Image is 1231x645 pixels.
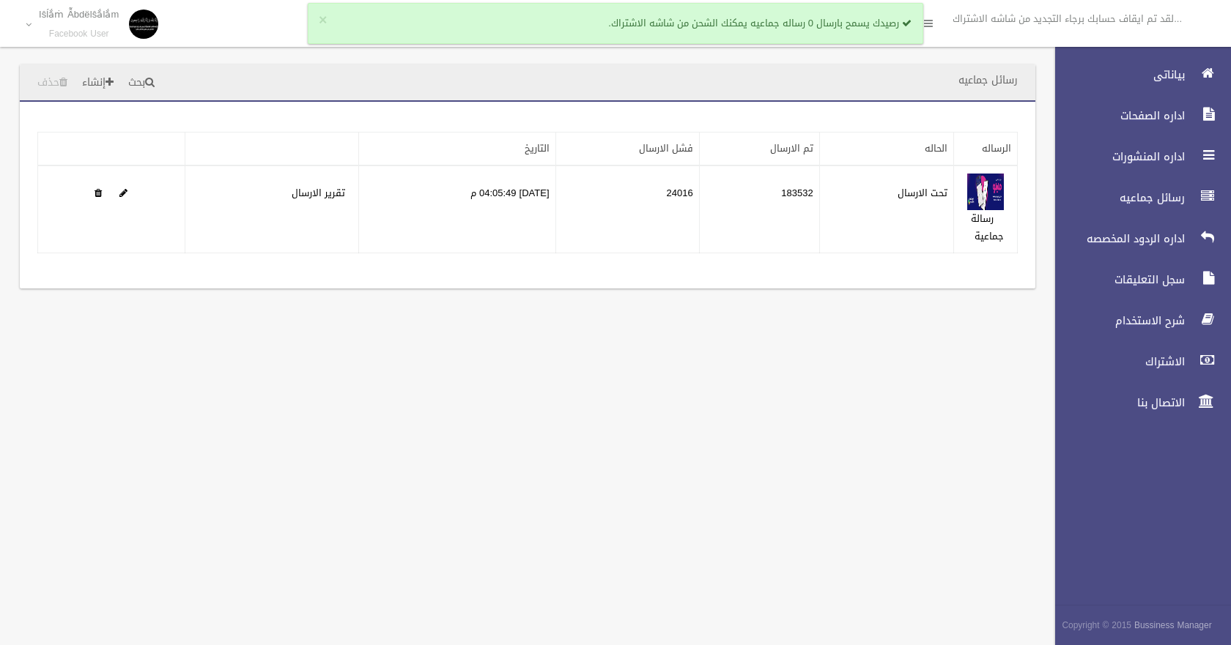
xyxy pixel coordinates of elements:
span: الاتصال بنا [1043,395,1189,410]
a: شرح الاستخدام [1043,305,1231,337]
a: بحث [122,70,160,97]
span: رسائل جماعيه [1043,190,1189,205]
label: تحت الارسال [898,184,947,202]
td: 24016 [555,165,699,253]
a: اداره المنشورات [1043,141,1231,173]
span: Copyright © 2015 [1062,617,1131,633]
span: الاشتراك [1043,354,1189,369]
th: الرساله [954,133,1018,166]
div: رصيدك يسمح بارسال 0 رساله جماعيه يمكنك الشحن من شاشه الاشتراك. [308,3,923,44]
th: الحاله [819,133,953,166]
a: تقرير الارسال [292,184,345,202]
a: بياناتى [1043,59,1231,91]
header: رسائل جماعيه [941,66,1035,94]
p: Iŝĺắṁ Ẫbdëlŝắlắm [39,9,119,20]
a: تم الارسال [770,139,813,157]
span: بياناتى [1043,67,1189,82]
button: × [319,13,327,28]
span: اداره الردود المخصصه [1043,231,1189,246]
a: الاشتراك [1043,346,1231,378]
a: رسائل جماعيه [1043,182,1231,214]
strong: Bussiness Manager [1134,617,1212,633]
a: فشل الارسال [639,139,693,157]
small: Facebook User [39,29,119,40]
img: 638956228018008686.png [967,174,1004,210]
a: سجل التعليقات [1043,264,1231,296]
span: اداره المنشورات [1043,149,1189,164]
td: 183532 [699,165,819,253]
a: التاريخ [525,139,550,157]
span: شرح الاستخدام [1043,313,1189,328]
td: [DATE] 04:05:49 م [358,165,555,253]
span: سجل التعليقات [1043,272,1189,287]
a: اداره الصفحات [1043,100,1231,132]
a: رسالة جماعية [971,209,1005,245]
a: الاتصال بنا [1043,387,1231,419]
a: إنشاء [76,70,119,97]
a: Edit [119,184,127,202]
a: Edit [967,184,1004,202]
span: اداره الصفحات [1043,108,1189,123]
a: اداره الردود المخصصه [1043,223,1231,255]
